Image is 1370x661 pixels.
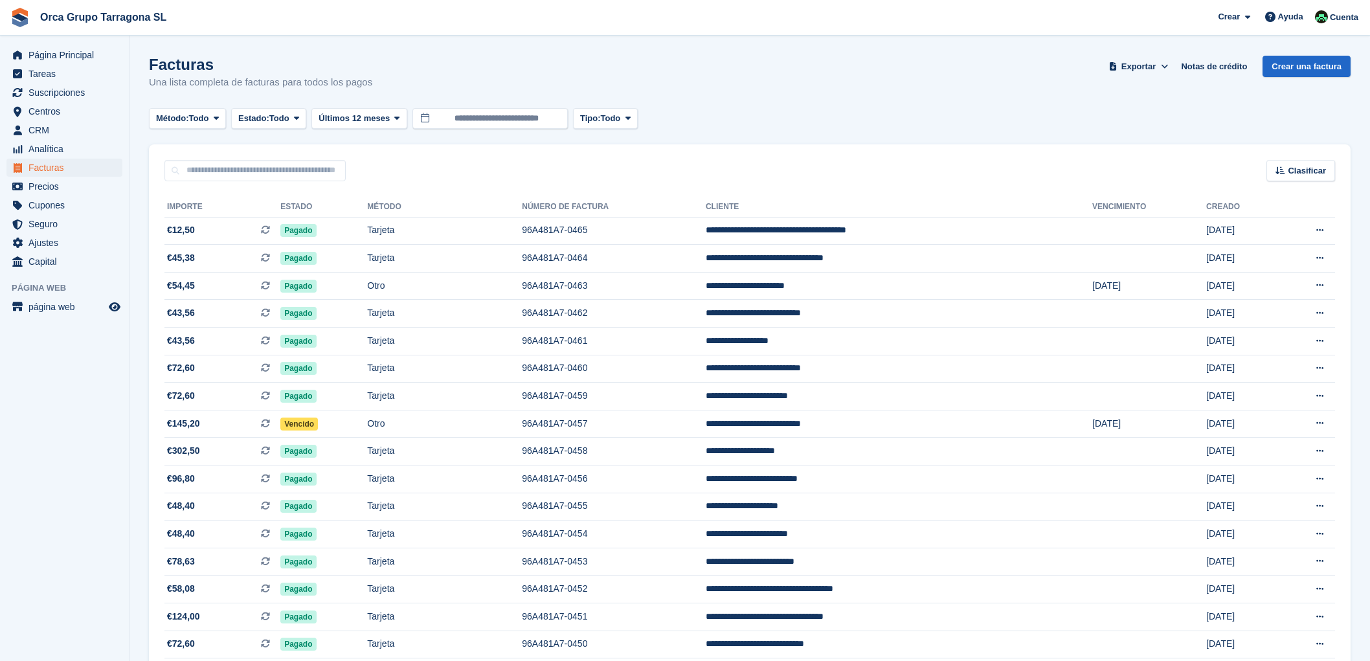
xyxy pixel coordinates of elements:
span: Últimos 12 meses [319,112,390,125]
span: Pagado [280,335,316,348]
th: Importe [164,197,280,218]
td: Tarjeta [367,521,522,548]
td: 96A481A7-0464 [522,245,706,273]
a: menu [6,102,122,120]
td: 96A481A7-0460 [522,355,706,383]
span: Tareas [28,65,106,83]
span: €96,80 [167,472,195,486]
span: Todo [189,112,209,125]
th: Vencimiento [1092,197,1206,218]
span: €302,50 [167,444,200,458]
td: [DATE] [1206,465,1277,493]
span: Pagado [280,307,316,320]
td: Otro [367,410,522,438]
span: €48,40 [167,499,195,513]
span: €54,45 [167,279,195,293]
a: Vista previa de la tienda [107,299,122,315]
td: 96A481A7-0454 [522,521,706,548]
span: €58,08 [167,582,195,596]
span: Precios [28,177,106,196]
span: Suscripciones [28,84,106,102]
a: menu [6,159,122,177]
span: Estado: [238,112,269,125]
td: 96A481A7-0457 [522,410,706,438]
td: Tarjeta [367,217,522,245]
span: Pagado [280,362,316,375]
span: Cupones [28,196,106,214]
td: 96A481A7-0456 [522,465,706,493]
span: Facturas [28,159,106,177]
th: Cliente [706,197,1092,218]
td: [DATE] [1206,493,1277,521]
th: Creado [1206,197,1277,218]
span: Página Principal [28,46,106,64]
a: menu [6,252,122,271]
td: Tarjeta [367,493,522,521]
span: Pagado [280,528,316,541]
a: menu [6,215,122,233]
button: Estado: Todo [231,108,306,129]
td: 96A481A7-0465 [522,217,706,245]
td: [DATE] [1206,328,1277,355]
td: Tarjeta [367,576,522,603]
span: Pagado [280,224,316,237]
span: Ajustes [28,234,106,252]
span: €48,40 [167,527,195,541]
span: €72,60 [167,361,195,375]
span: página web [28,298,106,316]
span: Página web [12,282,129,295]
td: Tarjeta [367,465,522,493]
span: Pagado [280,638,316,651]
th: Método [367,197,522,218]
span: Pagado [280,611,316,623]
td: Tarjeta [367,631,522,658]
td: Tarjeta [367,245,522,273]
img: Tania [1315,10,1328,23]
span: Pagado [280,555,316,568]
td: [DATE] [1092,272,1206,300]
td: [DATE] [1206,438,1277,465]
td: Tarjeta [367,328,522,355]
span: Pagado [280,473,316,486]
span: Pagado [280,390,316,403]
td: 96A481A7-0453 [522,548,706,576]
a: menu [6,65,122,83]
a: menu [6,234,122,252]
span: Todo [269,112,289,125]
span: €78,63 [167,555,195,568]
a: menu [6,121,122,139]
button: Tipo: Todo [573,108,638,129]
td: Tarjeta [367,438,522,465]
span: Seguro [28,215,106,233]
span: Ayuda [1278,10,1303,23]
th: Estado [280,197,367,218]
td: Tarjeta [367,603,522,631]
span: Cuenta [1330,11,1358,24]
td: [DATE] [1092,410,1206,438]
span: Pagado [280,252,316,265]
span: Capital [28,252,106,271]
a: menu [6,177,122,196]
td: [DATE] [1206,383,1277,410]
p: Una lista completa de facturas para todos los pagos [149,75,372,90]
span: Pagado [280,445,316,458]
span: Tipo: [580,112,601,125]
span: €72,60 [167,389,195,403]
td: 96A481A7-0463 [522,272,706,300]
td: [DATE] [1206,272,1277,300]
img: stora-icon-8386f47178a22dfd0bd8f6a31ec36ba5ce8667c1dd55bd0f319d3a0aa187defe.svg [10,8,30,27]
span: Todo [600,112,620,125]
td: 96A481A7-0455 [522,493,706,521]
td: 96A481A7-0461 [522,328,706,355]
td: 96A481A7-0452 [522,576,706,603]
td: Tarjeta [367,548,522,576]
span: Método: [156,112,189,125]
a: menu [6,84,122,102]
td: [DATE] [1206,631,1277,658]
a: Crear una factura [1263,56,1351,77]
button: Método: Todo [149,108,226,129]
td: 96A481A7-0451 [522,603,706,631]
td: [DATE] [1206,603,1277,631]
td: Otro [367,272,522,300]
td: 96A481A7-0450 [522,631,706,658]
